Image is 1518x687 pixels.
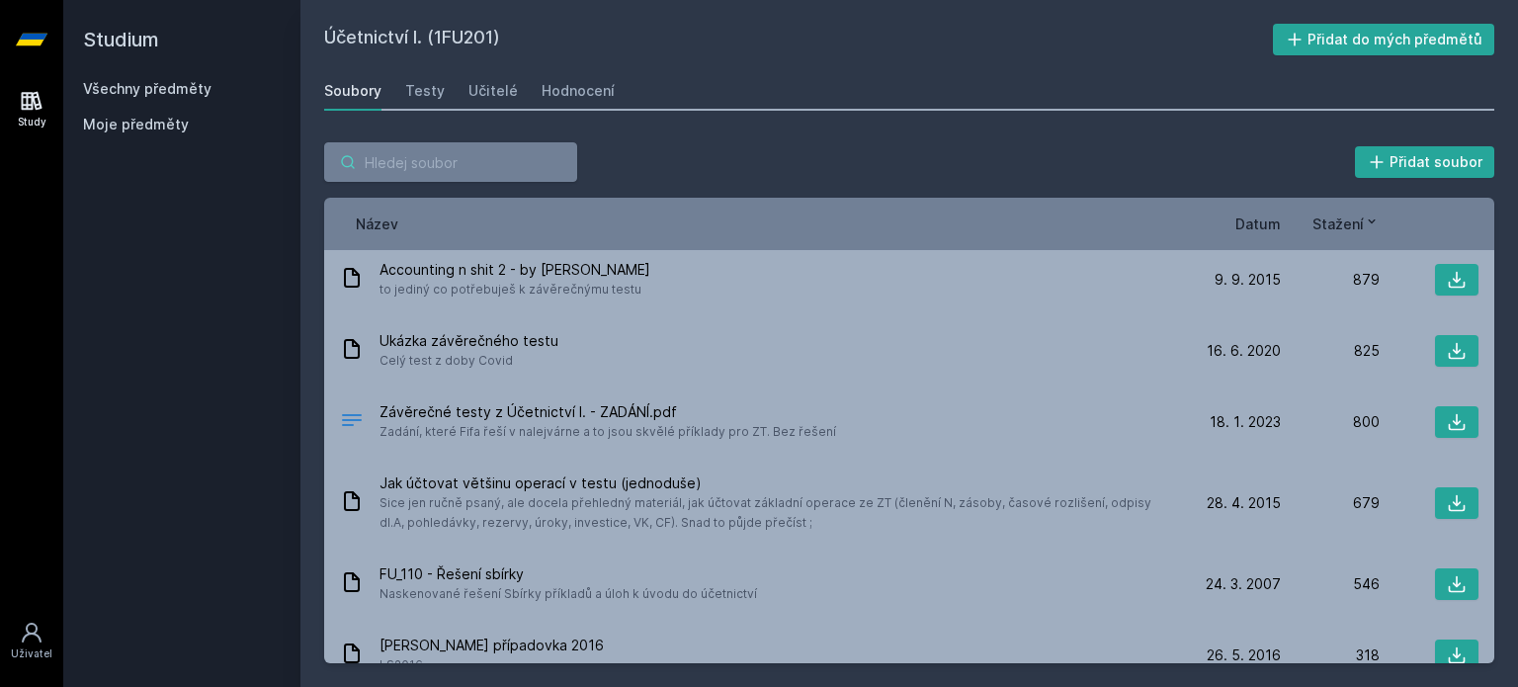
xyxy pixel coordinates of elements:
button: Přidat do mých předmětů [1273,24,1495,55]
a: Učitelé [468,71,518,111]
span: FU_110 - Řešení sbírky [379,564,757,584]
span: Celý test z doby Covid [379,351,558,371]
a: Soubory [324,71,381,111]
span: Moje předměty [83,115,189,134]
span: Naskenované řešení Sbírky příkladů a úloh k úvodu do účetnictví [379,584,757,604]
div: 318 [1281,645,1380,665]
h2: Účetnictví I. (1FU201) [324,24,1273,55]
div: 546 [1281,574,1380,594]
span: Sice jen ručně psaný, ale docela přehledný materiál, jak účtovat základní operace ze ZT (členění ... [379,493,1174,533]
span: LS2016 [379,655,604,675]
span: Jak účtovat většinu operací v testu (jednoduše) [379,473,1174,493]
button: Přidat soubor [1355,146,1495,178]
div: Uživatel [11,646,52,661]
span: 26. 5. 2016 [1207,645,1281,665]
span: Závěrečné testy z Účetnictví I. - ZADÁNÍ.pdf [379,402,836,422]
input: Hledej soubor [324,142,577,182]
button: Stažení [1312,214,1380,234]
div: Hodnocení [542,81,615,101]
a: Hodnocení [542,71,615,111]
a: Testy [405,71,445,111]
span: 24. 3. 2007 [1206,574,1281,594]
span: Ukázka závěrečného testu [379,331,558,351]
button: Název [356,214,398,234]
div: 679 [1281,493,1380,513]
span: 9. 9. 2015 [1215,270,1281,290]
span: Zadání, které Fifa řeší v nalejvárne a to jsou skvělé příklady pro ZT. Bez řešení [379,422,836,442]
span: 28. 4. 2015 [1207,493,1281,513]
div: 879 [1281,270,1380,290]
div: 825 [1281,341,1380,361]
span: 18. 1. 2023 [1210,412,1281,432]
span: [PERSON_NAME] případovka 2016 [379,636,604,655]
span: Accounting n shit 2 - by [PERSON_NAME] [379,260,650,280]
div: Soubory [324,81,381,101]
a: Uživatel [4,611,59,671]
span: 16. 6. 2020 [1207,341,1281,361]
a: Study [4,79,59,139]
div: Testy [405,81,445,101]
button: Datum [1235,214,1281,234]
a: Všechny předměty [83,80,211,97]
span: Stažení [1312,214,1364,234]
div: PDF [340,408,364,437]
div: 800 [1281,412,1380,432]
div: Study [18,115,46,129]
span: to jediný co potřebuješ k závěrečnýmu testu [379,280,650,300]
div: Učitelé [468,81,518,101]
